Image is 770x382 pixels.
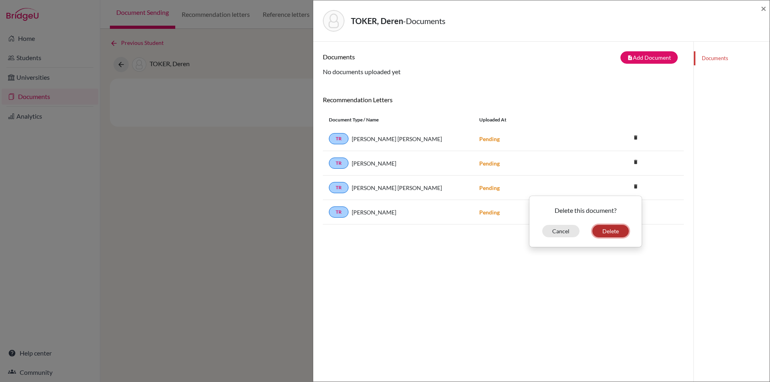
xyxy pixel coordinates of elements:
[351,16,403,26] strong: TOKER, Deren
[536,206,635,215] p: Delete this document?
[329,158,349,169] a: TR
[620,51,678,64] button: note_addAdd Document
[329,206,349,218] a: TR
[592,225,629,237] button: Delete
[352,184,442,192] span: [PERSON_NAME] [PERSON_NAME]
[630,182,642,192] a: delete
[323,53,503,61] h6: Documents
[529,196,642,247] div: delete
[630,180,642,192] i: delete
[630,156,642,168] i: delete
[542,225,580,237] button: Cancel
[627,55,633,61] i: note_add
[630,157,642,168] a: delete
[329,133,349,144] a: TR
[323,116,473,123] div: Document Type / Name
[352,135,442,143] span: [PERSON_NAME] [PERSON_NAME]
[630,131,642,144] i: delete
[479,160,500,167] strong: Pending
[323,51,684,77] div: No documents uploaded yet
[694,51,770,65] a: Documents
[630,133,642,144] a: delete
[352,208,396,216] span: [PERSON_NAME]
[479,184,500,191] strong: Pending
[479,135,500,142] strong: Pending
[761,4,766,13] button: Close
[761,2,766,14] span: ×
[479,209,500,216] strong: Pending
[473,116,594,123] div: Uploaded at
[323,96,684,103] h6: Recommendation Letters
[329,182,349,193] a: TR
[403,16,446,26] span: - Documents
[352,159,396,168] span: [PERSON_NAME]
